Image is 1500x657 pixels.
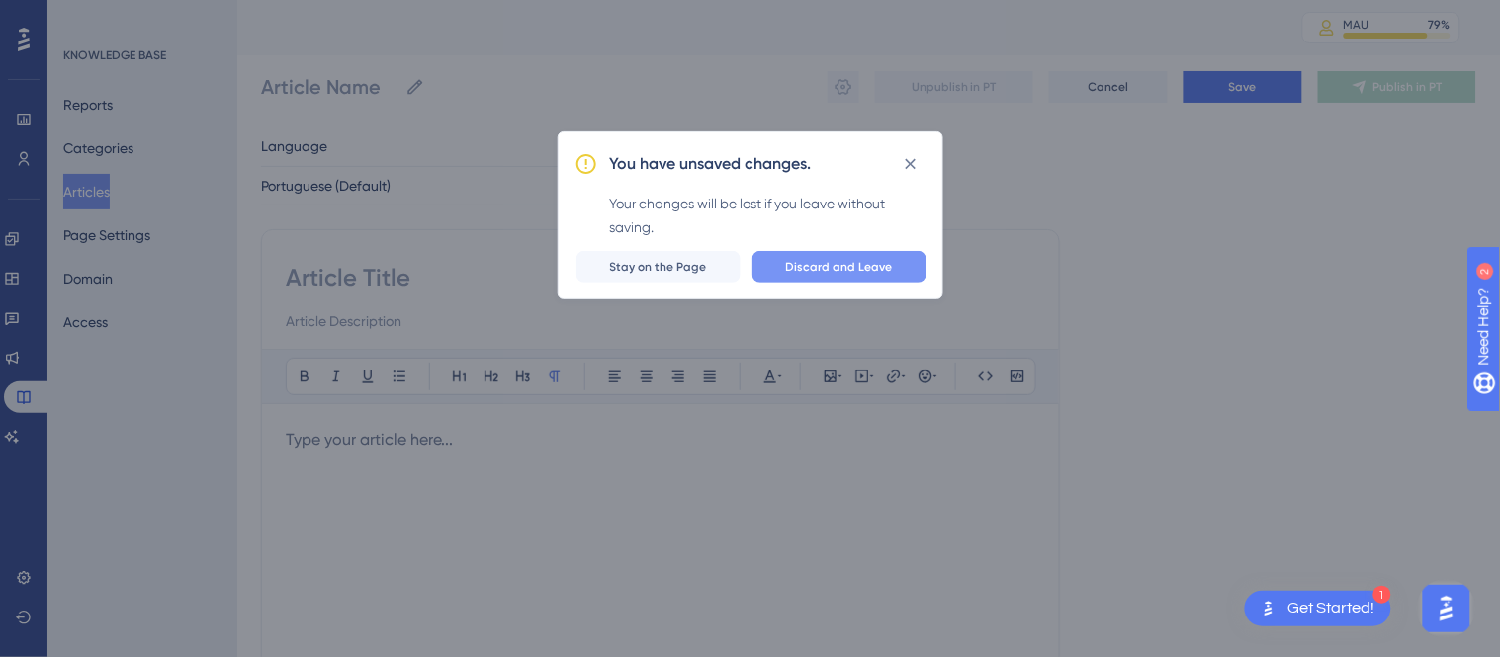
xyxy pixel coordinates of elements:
[1288,598,1375,619] div: Get Started!
[1373,586,1391,604] div: 1
[610,192,926,239] div: Your changes will be lost if you leave without saving.
[786,259,893,275] span: Discard and Leave
[610,152,812,176] h2: You have unsaved changes.
[136,10,142,26] div: 2
[1245,591,1391,626] div: Open Get Started! checklist, remaining modules: 1
[1417,579,1476,638] iframe: UserGuiding AI Assistant Launcher
[610,259,707,275] span: Stay on the Page
[1257,597,1280,620] img: launcher-image-alternative-text
[46,5,124,29] span: Need Help?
